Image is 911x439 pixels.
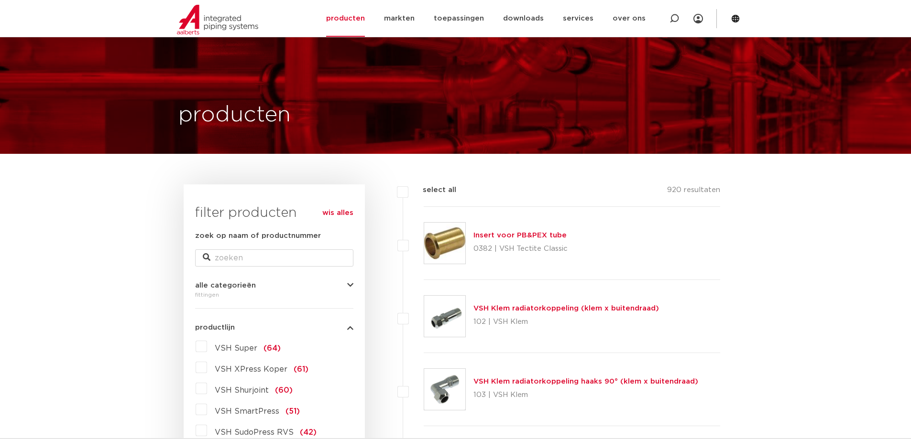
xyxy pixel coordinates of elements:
span: alle categorieën [195,282,256,289]
span: (61) [294,365,308,373]
p: 103 | VSH Klem [473,387,698,403]
h3: filter producten [195,203,353,223]
div: fittingen [195,289,353,300]
p: 102 | VSH Klem [473,314,659,330]
span: (64) [263,344,281,352]
span: (60) [275,386,293,394]
label: select all [408,184,456,196]
p: 0382 | VSH Tectite Classic [473,241,568,257]
button: productlijn [195,324,353,331]
img: Thumbnail for VSH Klem radiatorkoppeling (klem x buitendraad) [424,296,465,337]
button: alle categorieën [195,282,353,289]
img: Thumbnail for Insert voor PB&PEX tube [424,223,465,264]
span: VSH XPress Koper [215,365,287,373]
label: zoek op naam of productnummer [195,230,321,242]
a: Insert voor PB&PEX tube [473,232,567,239]
a: VSH Klem radiatorkoppeling haaks 90° (klem x buitendraad) [473,378,698,385]
span: VSH SmartPress [215,407,279,415]
a: VSH Klem radiatorkoppeling (klem x buitendraad) [473,305,659,312]
span: VSH Shurjoint [215,386,269,394]
span: productlijn [195,324,235,331]
h1: producten [178,100,291,130]
a: wis alles [322,207,353,219]
span: VSH SudoPress RVS [215,428,294,436]
p: 920 resultaten [667,184,720,199]
span: (42) [300,428,317,436]
input: zoeken [195,249,353,267]
img: Thumbnail for VSH Klem radiatorkoppeling haaks 90° (klem x buitendraad) [424,369,465,410]
span: (51) [285,407,300,415]
span: VSH Super [215,344,257,352]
